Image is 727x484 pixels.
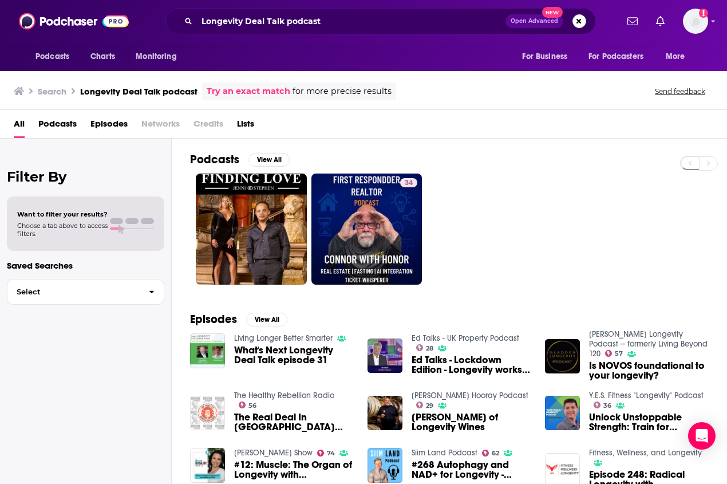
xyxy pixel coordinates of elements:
[190,152,239,167] h2: Podcasts
[683,9,708,34] button: Show profile menu
[38,86,66,97] h3: Search
[190,396,225,431] img: The Real Deal In Brazil with Diana Rodgers - Salty Talk 042 | THRR
[311,174,422,285] a: 34
[545,339,580,374] img: Is NOVOS foundational to your longevity?
[589,412,709,432] a: Unlock Unstoppable Strength: Train for Longevity, Power, and Resilience
[688,422,716,450] div: Open Intercom Messenger
[190,333,225,368] img: What's Next Longevity Deal Talk episode 31
[234,460,354,479] span: #12: Muscle: The Organ of Longevity with [PERSON_NAME]
[416,402,434,408] a: 29
[246,313,287,326] button: View All
[505,14,563,28] button: Open AdvancedNew
[651,11,669,31] a: Show notifications dropdown
[589,448,702,458] a: Fitness, Wellness, and Longevity
[683,9,708,34] img: User Profile
[17,222,108,238] span: Choose a tab above to access filters.
[136,49,176,65] span: Monitoring
[666,49,685,65] span: More
[234,333,333,343] a: Living Longer Better Smarter
[605,350,623,357] a: 57
[412,460,531,479] span: #268 Autophagy and NAD+ for Longevity - [PERSON_NAME]
[234,448,313,458] a: Dhru Purohit Show
[234,412,354,432] span: The Real Deal In [GEOGRAPHIC_DATA] with [PERSON_NAME] - Salty Talk 042 | THRR
[7,279,164,305] button: Select
[234,391,334,400] a: The Healthy Rebellion Radio
[239,402,257,408] a: 56
[90,49,115,65] span: Charts
[141,115,180,138] span: Networks
[658,46,700,68] button: open menu
[615,351,623,356] span: 57
[248,153,290,167] button: View All
[581,46,660,68] button: open menu
[542,7,563,18] span: New
[412,333,519,343] a: Ed Talks - UK Property Podcast
[368,339,402,373] a: Ed Talks - Lockdown Edition - Longevity works? Are short lets out the window?
[190,312,237,326] h2: Episodes
[514,46,582,68] button: open menu
[165,8,596,34] div: Search podcasts, credits, & more...
[623,11,642,31] a: Show notifications dropdown
[317,450,335,457] a: 74
[19,10,129,32] img: Podchaser - Follow, Share and Rate Podcasts
[400,178,417,187] a: 34
[237,115,254,138] a: Lists
[545,396,580,431] img: Unlock Unstoppable Strength: Train for Longevity, Power, and Resilience
[197,12,505,30] input: Search podcasts, credits, & more...
[589,361,709,380] a: Is NOVOS foundational to your longevity?
[207,85,290,98] a: Try an exact match
[190,152,290,167] a: PodcastsView All
[492,451,499,456] span: 62
[699,9,708,18] svg: Add a profile image
[35,49,69,65] span: Podcasts
[234,412,354,432] a: The Real Deal In Brazil with Diana Rodgers - Salty Talk 042 | THRR
[412,460,531,479] a: #268 Autophagy and NAD+ for Longevity - Dr Elena Seranova
[7,168,164,185] h2: Filter By
[416,344,434,351] a: 28
[190,312,287,326] a: EpisodesView All
[589,391,704,400] a: Y.E.S. Fitness "Longevity" Podcast
[80,86,197,97] h3: Longevity Deal Talk podcast
[522,49,567,65] span: For Business
[90,115,128,138] a: Episodes
[412,355,531,375] a: Ed Talks - Lockdown Edition - Longevity works? Are short lets out the window?
[594,402,612,408] a: 36
[193,115,223,138] span: Credits
[589,329,708,359] a: Gladden Longevity Podcast -- formerly Living Beyond 120
[234,345,354,365] a: What's Next Longevity Deal Talk episode 31
[683,9,708,34] span: Logged in as ebolden
[405,178,413,189] span: 34
[38,115,77,138] a: Podcasts
[426,346,433,351] span: 28
[17,210,108,218] span: Want to filter your results?
[190,448,225,483] img: #12: Muscle: The Organ of Longevity with Dr. Gabrielle Lyon
[412,412,531,432] a: Phil Long of Longevity Wines
[511,18,558,24] span: Open Advanced
[128,46,191,68] button: open menu
[368,448,402,483] img: #268 Autophagy and NAD+ for Longevity - Dr Elena Seranova
[412,448,477,458] a: Siim Land Podcast
[426,403,433,408] span: 29
[293,85,392,98] span: for more precise results
[248,403,256,408] span: 56
[14,115,25,138] a: All
[412,412,531,432] span: [PERSON_NAME] of Longevity Wines
[412,391,528,400] a: Sip Sip Hooray Podcast
[368,396,402,431] img: Phil Long of Longevity Wines
[7,260,164,271] p: Saved Searches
